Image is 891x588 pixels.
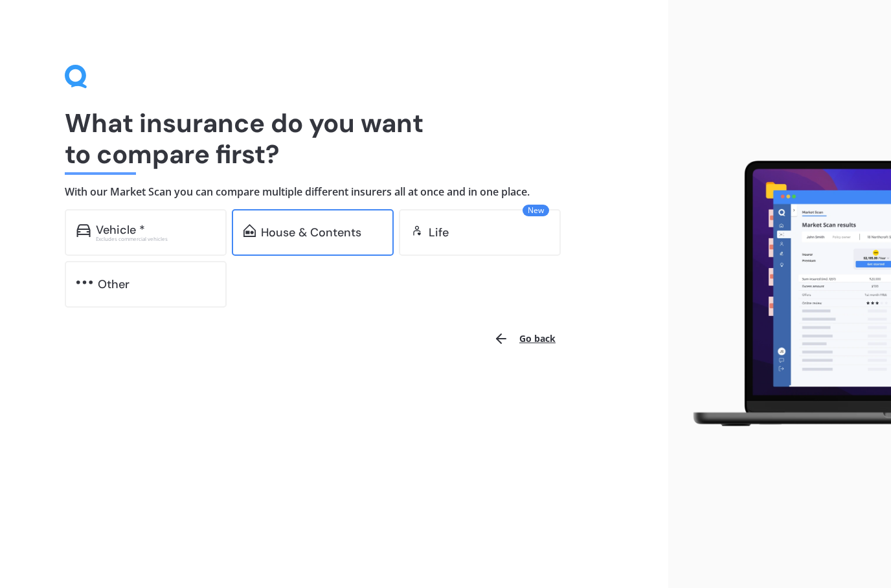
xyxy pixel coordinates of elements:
[523,205,549,216] span: New
[96,236,215,242] div: Excludes commercial vehicles
[98,278,130,291] div: Other
[65,185,603,199] h4: With our Market Scan you can compare multiple different insurers all at once and in one place.
[76,224,91,237] img: car.f15378c7a67c060ca3f3.svg
[411,224,423,237] img: life.f720d6a2d7cdcd3ad642.svg
[65,107,603,170] h1: What insurance do you want to compare first?
[243,224,256,237] img: home-and-contents.b802091223b8502ef2dd.svg
[76,276,93,289] img: other.81dba5aafe580aa69f38.svg
[679,155,891,434] img: laptop.webp
[261,226,361,239] div: House & Contents
[429,226,449,239] div: Life
[486,323,563,354] button: Go back
[96,223,145,236] div: Vehicle *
